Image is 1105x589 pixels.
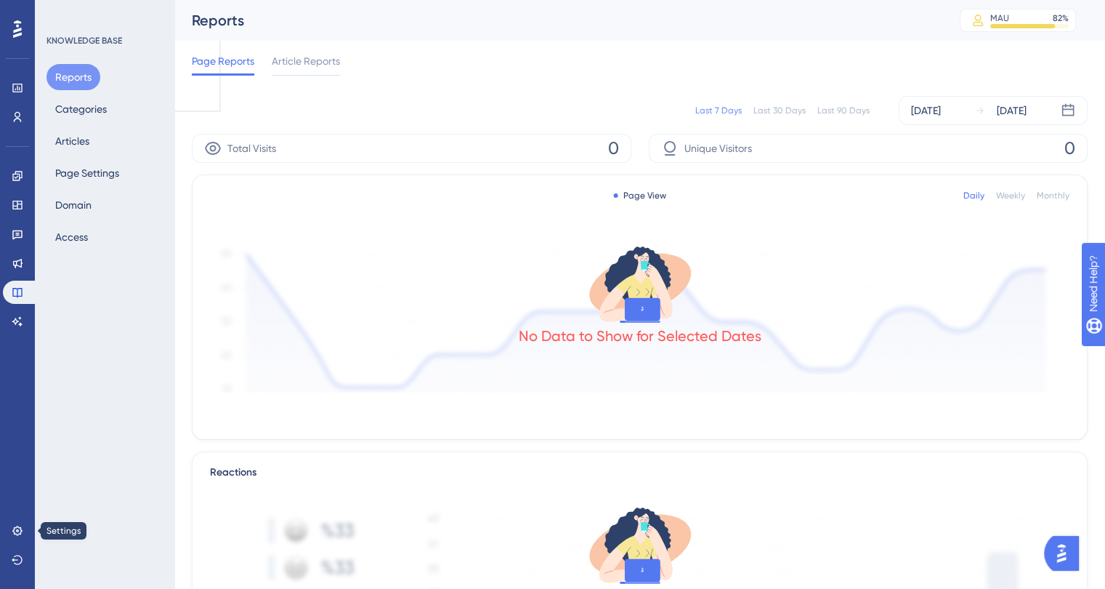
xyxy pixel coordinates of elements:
[192,10,923,31] div: Reports
[817,105,870,116] div: Last 90 Days
[46,96,116,122] button: Categories
[997,102,1027,119] div: [DATE]
[684,140,752,157] span: Unique Visitors
[963,190,984,201] div: Daily
[272,52,340,70] span: Article Reports
[210,464,1069,481] div: Reactions
[911,102,941,119] div: [DATE]
[1044,532,1088,575] iframe: UserGuiding AI Assistant Launcher
[46,224,97,250] button: Access
[192,52,254,70] span: Page Reports
[46,128,98,154] button: Articles
[695,105,742,116] div: Last 7 Days
[1064,137,1075,160] span: 0
[990,12,1009,24] div: MAU
[46,192,100,218] button: Domain
[519,326,761,346] div: No Data to Show for Selected Dates
[613,190,666,201] div: Page View
[46,35,122,47] div: KNOWLEDGE BASE
[1037,190,1069,201] div: Monthly
[608,137,619,160] span: 0
[34,4,91,21] span: Need Help?
[227,140,276,157] span: Total Visits
[1053,12,1069,24] div: 82 %
[996,190,1025,201] div: Weekly
[46,160,128,186] button: Page Settings
[753,105,806,116] div: Last 30 Days
[46,64,100,90] button: Reports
